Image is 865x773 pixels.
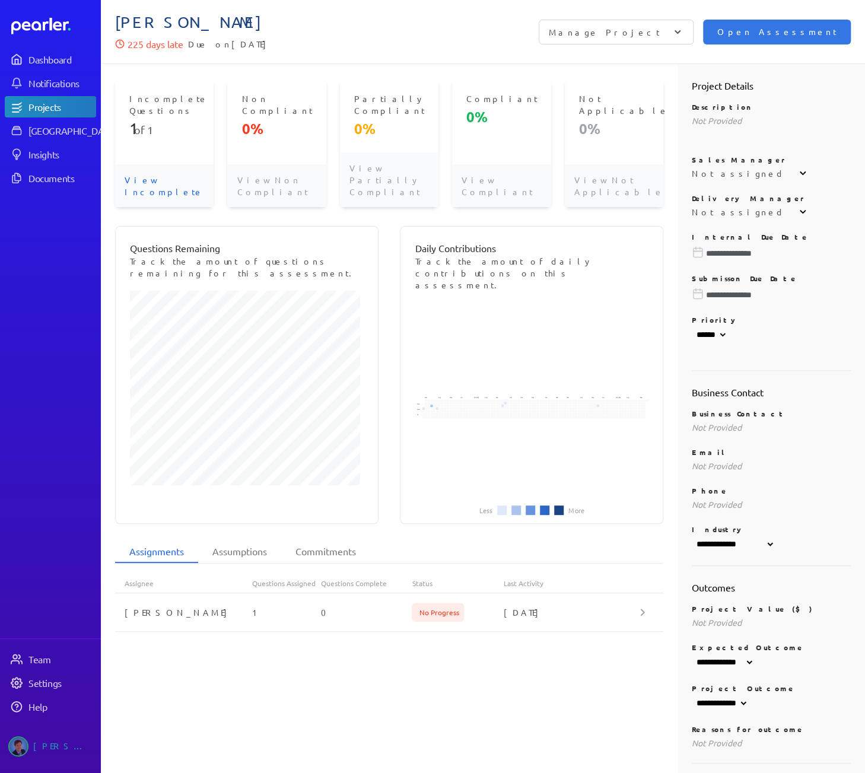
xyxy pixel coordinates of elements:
[28,677,95,689] div: Settings
[545,397,548,399] text: Jan
[8,736,28,756] img: Sam Blight
[5,144,96,165] a: Insights
[568,507,584,514] li: More
[188,37,272,51] span: Due on [DATE]
[147,123,153,136] span: 1
[28,701,95,712] div: Help
[198,540,281,563] li: Assumptions
[692,737,742,748] span: Not Provided
[692,460,742,471] span: Not Provided
[567,397,570,399] text: Mar
[418,409,421,411] text: Wed
[556,397,558,399] text: Feb
[692,642,851,652] p: Expected Outcome
[33,736,93,756] div: [PERSON_NAME]
[227,164,326,207] p: View Non Compliant
[5,648,96,670] a: Team
[692,273,851,283] p: Submisson Due Date
[115,164,214,207] p: View Incomplete
[579,119,649,138] p: 0%
[28,101,95,113] div: Projects
[692,422,742,432] span: Not Provided
[28,53,95,65] div: Dashboard
[5,731,96,761] a: Sam Blight's photo[PERSON_NAME]
[479,507,492,514] li: Less
[692,486,851,495] p: Phone
[565,164,663,207] p: View Not Applicable
[692,409,851,418] p: Business Contact
[241,93,311,116] p: Non Compliant
[418,414,419,415] text: Fri
[703,20,851,44] button: Open Assessment
[692,580,851,594] h2: Outcomes
[129,93,199,116] p: Incomplete Questions
[412,578,503,588] div: Status
[692,604,851,613] p: Project Value ($)
[130,241,364,255] p: Questions Remaining
[28,653,95,665] div: Team
[485,397,488,399] text: Aug
[5,49,96,70] a: Dashboard
[5,72,96,94] a: Notifications
[241,119,311,138] p: 0%
[418,403,421,405] text: Mon
[692,447,851,457] p: Email
[425,397,428,399] text: Mar
[474,397,479,399] text: [DATE]
[579,93,649,116] p: Not Applicable
[692,232,851,241] p: Internal Due Date
[627,397,630,399] text: Aug
[692,78,851,93] h2: Project Details
[321,606,412,618] div: 0
[412,603,464,622] span: No Progress
[692,247,851,259] input: Please choose a due date
[281,540,370,563] li: Commitments
[128,37,183,51] p: 225 days late
[692,193,851,203] p: Delivery Manager
[503,578,640,588] div: Last Activity
[28,172,95,184] div: Documents
[692,115,742,126] span: Not Provided
[692,167,785,179] div: Not assigned
[415,255,648,291] p: Track the amount of daily contributions on this assessment.
[692,102,851,112] p: Description
[692,385,851,399] h2: Business Contact
[466,107,536,126] p: 0%
[11,18,96,34] a: Dashboard
[321,578,412,588] div: Questions Complete
[450,397,453,399] text: May
[692,683,851,693] p: Project Outcome
[591,397,594,399] text: May
[692,289,851,301] input: Please choose a due date
[641,397,643,399] text: Sep
[581,397,583,399] text: Apr
[692,155,851,164] p: Sales Manager
[692,206,785,218] div: Not assigned
[439,397,441,399] text: Apr
[692,499,742,510] span: Not Provided
[115,578,252,588] div: Assignee
[510,397,512,399] text: Oct
[129,119,134,138] span: 1
[28,77,95,89] div: Notifications
[717,26,837,39] span: Open Assessment
[496,397,498,399] text: Sep
[532,397,535,399] text: Dec
[692,724,851,734] p: Reasons for outcome
[252,606,321,618] div: 1
[5,167,96,189] a: Documents
[129,119,199,138] p: of
[549,26,660,38] p: Manage Project
[5,672,96,694] a: Settings
[115,540,198,563] li: Assignments
[354,93,424,116] p: Partially Compliant
[28,148,95,160] div: Insights
[466,93,536,104] p: Compliant
[115,13,483,32] span: [PERSON_NAME]
[252,578,321,588] div: Questions Assigned
[415,241,648,255] p: Daily Contributions
[460,397,463,399] text: Jun
[616,397,621,399] text: [DATE]
[692,524,851,534] p: Industry
[5,120,96,141] a: [GEOGRAPHIC_DATA]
